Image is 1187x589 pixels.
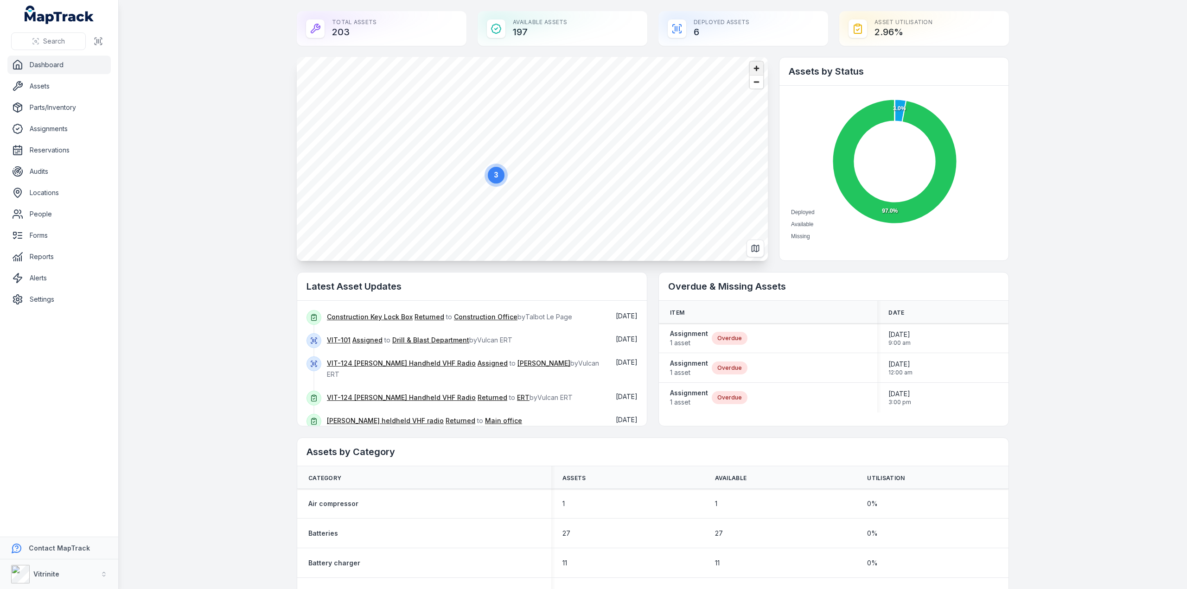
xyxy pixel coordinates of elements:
span: to by Vulcan ERT [327,336,512,344]
span: [DATE] [888,389,911,399]
span: 1 asset [670,398,708,407]
text: 3 [494,171,498,179]
span: 9:00 am [888,339,911,347]
a: Air compressor [308,499,358,508]
h2: Overdue & Missing Assets [668,280,999,293]
a: Assigned [352,336,383,345]
span: Item [670,309,684,317]
h2: Assets by Category [306,445,999,458]
a: Assignment1 asset [670,329,708,348]
span: 1 [715,499,717,508]
a: Locations [7,184,111,202]
a: ERT [517,393,530,402]
span: to [327,417,522,424]
strong: Contact MapTrack [29,544,90,552]
span: to by Talbot Le Page [327,313,572,321]
span: [DATE] [888,330,911,339]
time: 30/09/2025, 12:00:00 am [888,360,913,376]
span: 0 % [867,529,878,538]
a: Assigned [478,359,508,368]
a: [PERSON_NAME] [517,359,570,368]
a: Returned [446,416,475,425]
strong: Vitrinite [33,570,59,578]
span: 11 [562,558,567,568]
span: 1 asset [670,368,708,377]
span: Category [308,475,341,482]
span: [DATE] [616,416,638,424]
span: 11 [715,558,720,568]
a: Assignment1 asset [670,359,708,377]
a: Construction Key Lock Box [327,312,413,322]
a: Batteries [308,529,338,538]
span: [DATE] [616,312,638,320]
button: Zoom in [750,62,763,75]
a: Forms [7,226,111,245]
span: [DATE] [616,393,638,400]
a: VIT-124 [PERSON_NAME] Handheld VHF Radio [327,359,476,368]
a: Parts/Inventory [7,98,111,117]
a: VIT-124 [PERSON_NAME] Handheld VHF Radio [327,393,476,402]
canvas: Map [297,57,768,261]
a: Reports [7,247,111,266]
time: 30/09/2025, 3:00:00 pm [888,389,911,406]
span: to by Vulcan ERT [327,359,599,378]
button: Zoom out [750,75,763,89]
span: 3:00 pm [888,399,911,406]
div: Overdue [712,332,747,345]
a: Audits [7,162,111,181]
span: Assets [562,475,586,482]
time: 14/07/2025, 9:00:00 am [888,330,911,347]
span: 0 % [867,558,878,568]
span: to by Vulcan ERT [327,393,573,401]
a: Construction Office [454,312,517,322]
span: Date [888,309,904,317]
span: Missing [791,233,810,240]
button: Switch to Map View [747,240,764,257]
span: Search [43,37,65,46]
a: People [7,205,111,223]
span: 27 [715,529,723,538]
strong: Assignment [670,388,708,398]
span: 27 [562,529,570,538]
span: 1 [562,499,565,508]
span: 1 asset [670,338,708,348]
a: Settings [7,290,111,309]
a: Returned [415,312,444,322]
span: 12:00 am [888,369,913,376]
time: 30/09/2025, 10:25:16 am [616,335,638,343]
time: 29/09/2025, 3:01:55 pm [616,416,638,424]
span: [DATE] [616,358,638,366]
div: Overdue [712,361,747,374]
h2: Assets by Status [789,65,999,78]
time: 30/09/2025, 9:48:48 am [616,358,638,366]
a: Dashboard [7,56,111,74]
a: Drill & Blast Department [392,336,469,345]
time: 29/09/2025, 4:53:34 pm [616,393,638,400]
a: MapTrack [25,6,94,24]
strong: Assignment [670,359,708,368]
strong: Assignment [670,329,708,338]
span: [DATE] [888,360,913,369]
button: Search [11,32,86,50]
span: Deployed [791,209,815,215]
span: 0 % [867,499,878,508]
span: [DATE] [616,335,638,343]
a: Reservations [7,141,111,159]
a: Battery charger [308,558,360,568]
a: [PERSON_NAME] heldheld VHF radio [327,416,444,425]
a: VIT-101 [327,336,351,345]
a: Alerts [7,269,111,287]
a: Assets [7,77,111,95]
a: Assignments [7,120,111,138]
a: Main office [485,416,522,425]
a: Returned [478,393,507,402]
time: 30/09/2025, 3:51:32 pm [616,312,638,320]
span: Available [715,475,747,482]
div: Overdue [712,391,747,404]
span: Utilisation [867,475,905,482]
h2: Latest Asset Updates [306,280,638,293]
span: Available [791,221,813,228]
